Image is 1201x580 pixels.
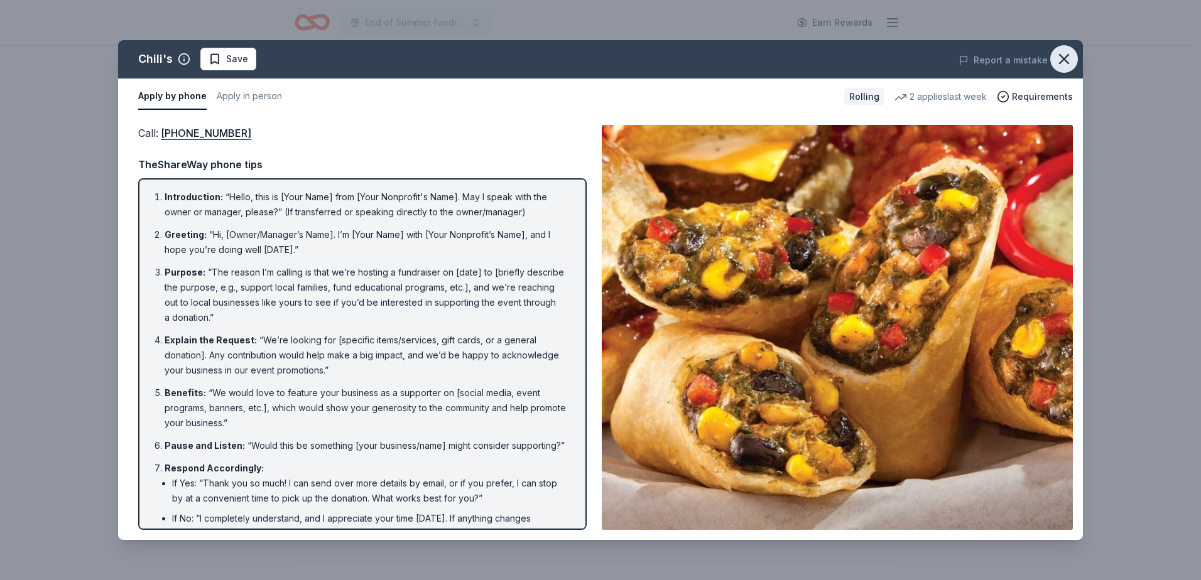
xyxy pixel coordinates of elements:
[165,438,568,453] li: “Would this be something [your business/name] might consider supporting?”
[165,227,568,257] li: “Hi, [Owner/Manager’s Name]. I’m [Your Name] with [Your Nonprofit’s Name], and I hope you’re doin...
[172,511,568,556] li: If No: “I completely understand, and I appreciate your time [DATE]. If anything changes or if you...
[165,267,205,277] span: Purpose :
[165,335,257,345] span: Explain the Request :
[200,48,256,70] button: Save
[165,191,223,202] span: Introduction :
[1012,89,1073,104] span: Requirements
[138,127,251,139] span: Call :
[138,156,587,173] div: TheShareWay phone tips
[894,89,987,104] div: 2 applies last week
[165,463,264,473] span: Respond Accordingly :
[217,83,282,110] button: Apply in person
[226,51,248,67] span: Save
[165,229,207,240] span: Greeting :
[165,440,245,451] span: Pause and Listen :
[165,265,568,325] li: “The reason I’m calling is that we’re hosting a fundraiser on [date] to [briefly describe the pur...
[165,333,568,378] li: “We’re looking for [specific items/services, gift cards, or a general donation]. Any contribution...
[844,88,884,105] div: Rolling
[172,476,568,506] li: If Yes: “Thank you so much! I can send over more details by email, or if you prefer, I can stop b...
[997,89,1073,104] button: Requirements
[161,125,251,141] a: [PHONE_NUMBER]
[138,49,173,69] div: Chili's
[165,385,568,431] li: “We would love to feature your business as a supporter on [social media, event programs, banners,...
[959,53,1048,68] button: Report a mistake
[138,83,207,110] button: Apply by phone
[165,387,206,398] span: Benefits :
[602,125,1073,530] img: Image for Chili's
[165,190,568,220] li: “Hello, this is [Your Name] from [Your Nonprofit's Name]. May I speak with the owner or manager, ...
